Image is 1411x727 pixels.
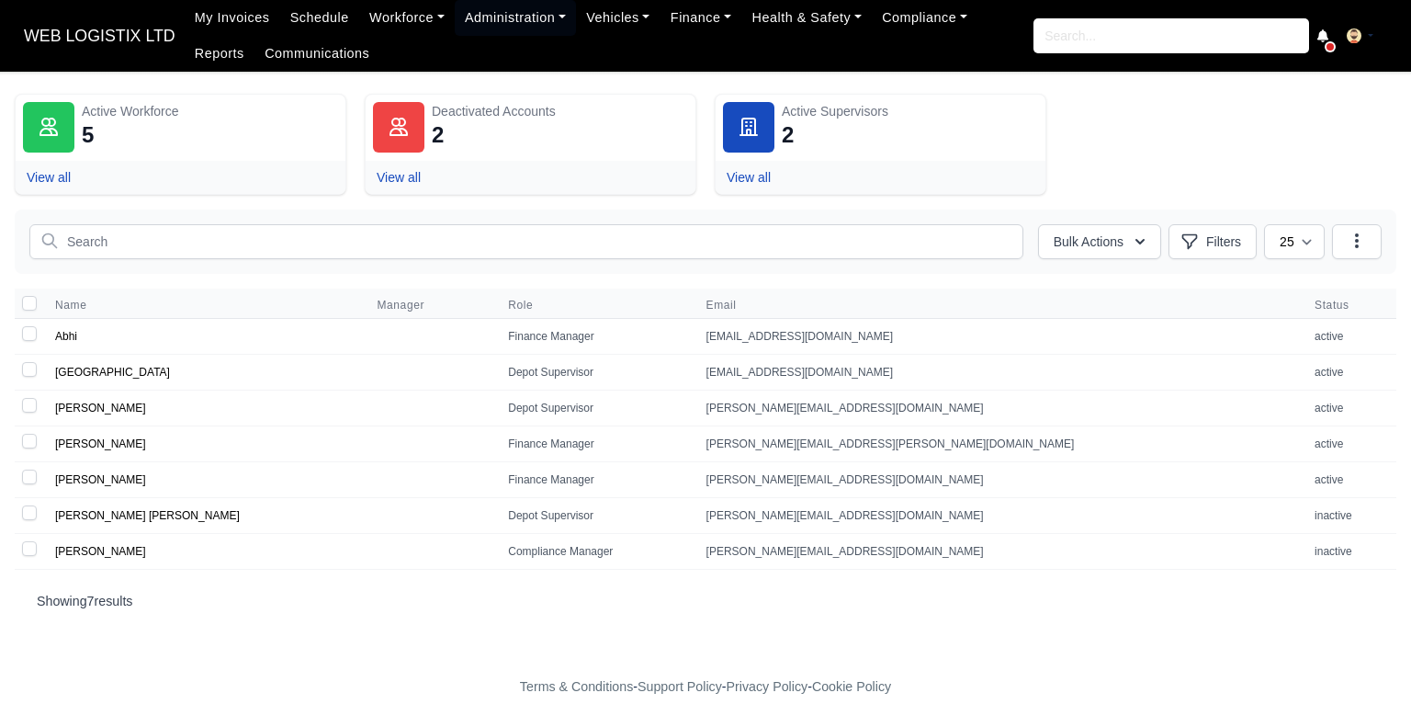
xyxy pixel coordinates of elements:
span: Manager [377,298,424,312]
a: [PERSON_NAME] [55,545,146,558]
a: [PERSON_NAME] [55,473,146,486]
a: View all [377,170,421,185]
td: [EMAIL_ADDRESS][DOMAIN_NAME] [695,355,1304,391]
div: 2 [782,120,794,150]
span: Email [706,298,1292,312]
div: 2 [432,120,444,150]
div: Deactivated Accounts [432,102,688,120]
button: Manager [377,298,439,312]
button: Bulk Actions [1038,224,1161,259]
td: inactive [1304,534,1396,570]
button: Name [55,298,101,312]
td: Depot Supervisor [497,355,694,391]
td: Finance Manager [497,319,694,355]
div: Active Workforce [82,102,338,120]
td: Finance Manager [497,426,694,462]
span: Status [1315,298,1385,312]
td: [PERSON_NAME][EMAIL_ADDRESS][DOMAIN_NAME] [695,534,1304,570]
a: [GEOGRAPHIC_DATA] [55,366,170,379]
td: active [1304,391,1396,426]
a: Support Policy [638,679,722,694]
a: [PERSON_NAME] [55,402,146,415]
td: [PERSON_NAME][EMAIL_ADDRESS][DOMAIN_NAME] [695,462,1304,498]
td: Compliance Manager [497,534,694,570]
td: inactive [1304,498,1396,534]
td: active [1304,426,1396,462]
td: active [1304,355,1396,391]
a: Reports [185,36,254,72]
span: WEB LOGISTIX LTD [15,17,185,54]
td: [PERSON_NAME][EMAIL_ADDRESS][DOMAIN_NAME] [695,498,1304,534]
a: Abhi [55,330,77,343]
div: Active Supervisors [782,102,1038,120]
p: Showing results [37,592,1374,610]
td: active [1304,319,1396,355]
span: Role [508,298,533,312]
a: [PERSON_NAME] [55,437,146,450]
td: Finance Manager [497,462,694,498]
td: Depot Supervisor [497,391,694,426]
td: active [1304,462,1396,498]
td: [PERSON_NAME][EMAIL_ADDRESS][DOMAIN_NAME] [695,391,1304,426]
button: Filters [1168,224,1257,259]
a: View all [727,170,771,185]
a: Cookie Policy [812,679,891,694]
a: View all [27,170,71,185]
button: Role [508,298,547,312]
input: Search... [1033,18,1309,53]
input: Search [29,224,1023,259]
a: Communications [254,36,380,72]
span: Name [55,298,86,312]
div: 5 [82,120,94,150]
td: Depot Supervisor [497,498,694,534]
a: Terms & Conditions [520,679,633,694]
a: WEB LOGISTIX LTD [15,18,185,54]
td: [PERSON_NAME][EMAIL_ADDRESS][PERSON_NAME][DOMAIN_NAME] [695,426,1304,462]
div: - - - [182,676,1229,698]
a: [PERSON_NAME] [PERSON_NAME] [55,509,240,522]
a: Privacy Policy [727,679,808,694]
td: [EMAIL_ADDRESS][DOMAIN_NAME] [695,319,1304,355]
span: 7 [87,594,95,608]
